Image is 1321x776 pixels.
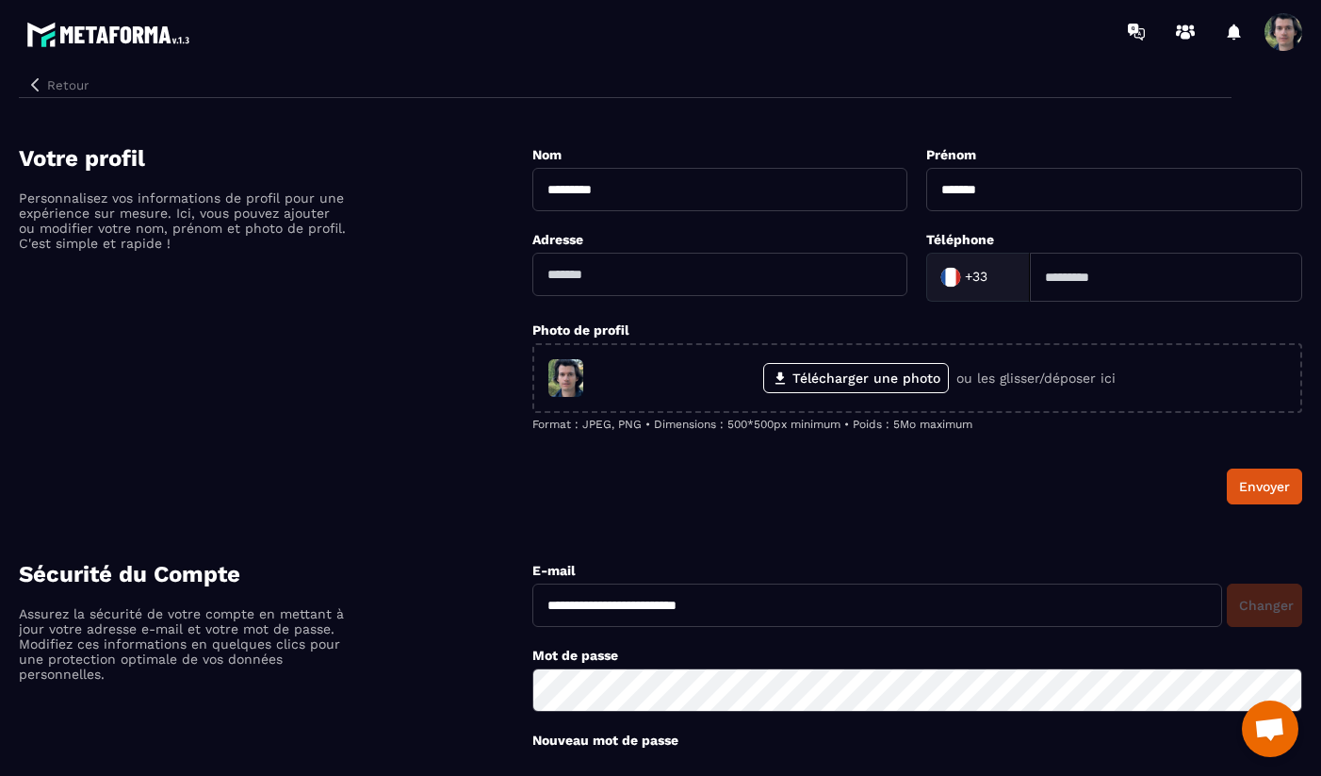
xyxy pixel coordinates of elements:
[532,648,618,663] label: Mot de passe
[19,73,96,97] button: Retour
[926,253,1030,302] div: Search for option
[965,268,987,287] span: +33
[532,418,1302,431] p: Format : JPEG, PNG • Dimensions : 500*500px minimum • Poids : 5Mo maximum
[763,363,949,393] label: Télécharger une photo
[926,232,994,247] label: Téléphone
[19,561,532,587] h4: Sécurité du Compte
[532,147,562,162] label: Nom
[926,147,976,162] label: Prénom
[532,733,678,748] label: Nouveau mot de passe
[26,17,196,52] img: logo
[1227,469,1302,504] button: Envoyer
[991,263,1010,291] input: Search for option
[532,563,576,578] label: E-mail
[532,322,629,338] label: Photo de profil
[932,258,970,296] img: Country Flag
[19,145,532,172] h4: Votre profil
[19,606,349,682] p: Assurez la sécurité de votre compte en mettant à jour votre adresse e-mail et votre mot de passe....
[532,232,583,247] label: Adresse
[956,371,1116,386] p: ou les glisser/déposer ici
[19,190,349,251] p: Personnalisez vos informations de profil pour une expérience sur mesure. Ici, vous pouvez ajouter...
[1242,701,1298,757] div: Ouvrir le chat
